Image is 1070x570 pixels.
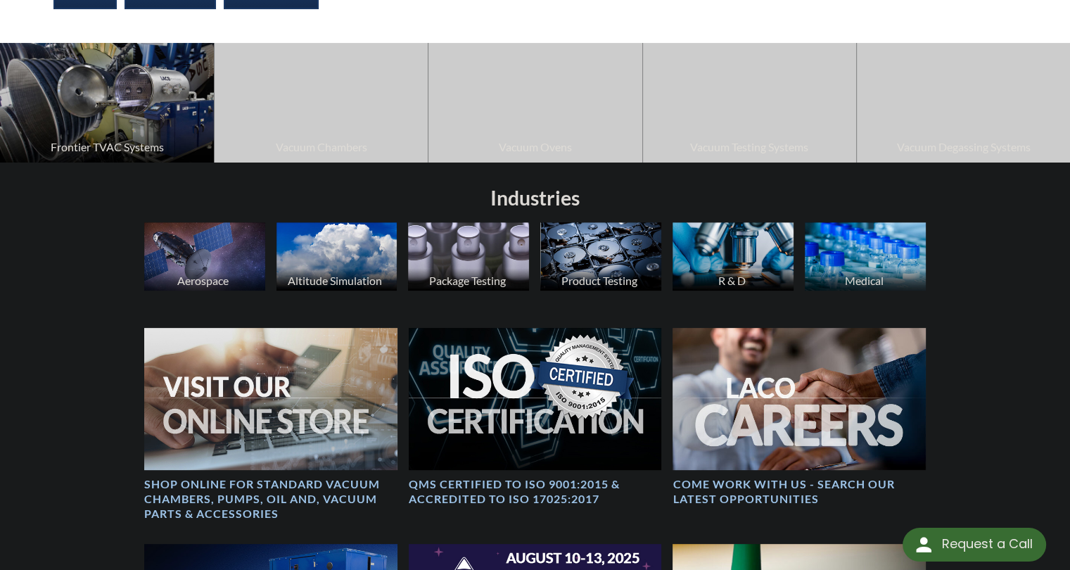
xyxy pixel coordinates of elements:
[274,274,396,287] div: Altitude Simulation
[540,222,661,291] img: Hard Drives image
[215,43,428,163] a: Vacuum Chambers
[643,43,856,163] a: Vacuum Testing Systems
[409,328,662,507] a: ISO Certification headerQMS CERTIFIED to ISO 9001:2015 & Accredited to ISO 17025:2017
[408,222,529,294] a: Package Testing Perfume Bottles image
[139,185,932,211] h2: Industries
[409,477,662,507] h4: QMS CERTIFIED to ISO 9001:2015 & Accredited to ISO 17025:2017
[408,222,529,291] img: Perfume Bottles image
[803,274,924,287] div: Medical
[941,528,1032,560] div: Request a Call
[673,477,926,507] h4: COME WORK WITH US - SEARCH OUR LATEST OPPORTUNITIES
[144,477,397,521] h4: SHOP ONLINE FOR STANDARD VACUUM CHAMBERS, PUMPS, OIL AND, VACUUM PARTS & ACCESSORIES
[7,138,207,156] span: Frontier TVAC Systems
[673,222,794,294] a: R & D Microscope image
[805,222,926,294] a: Medical Medication Bottles image
[428,43,642,163] a: Vacuum Ovens
[144,328,397,521] a: Visit Our Online Store headerSHOP ONLINE FOR STANDARD VACUUM CHAMBERS, PUMPS, OIL AND, VACUUM PAR...
[912,533,935,556] img: round button
[857,43,1070,163] a: Vacuum Degassing Systems
[142,274,264,287] div: Aerospace
[435,138,635,156] span: Vacuum Ovens
[673,328,926,507] a: Header for LACO Careers OpportunitiesCOME WORK WITH US - SEARCH OUR LATEST OPPORTUNITIES
[276,222,397,291] img: Altitude Simulation, Clouds
[673,222,794,291] img: Microscope image
[805,222,926,291] img: Medication Bottles image
[903,528,1046,562] div: Request a Call
[276,222,397,294] a: Altitude Simulation Altitude Simulation, Clouds
[144,222,265,294] a: Aerospace Satellite image
[540,222,661,294] a: Product Testing Hard Drives image
[222,138,421,156] span: Vacuum Chambers
[864,138,1063,156] span: Vacuum Degassing Systems
[538,274,660,287] div: Product Testing
[670,274,792,287] div: R & D
[406,274,528,287] div: Package Testing
[144,222,265,291] img: Satellite image
[650,138,849,156] span: Vacuum Testing Systems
